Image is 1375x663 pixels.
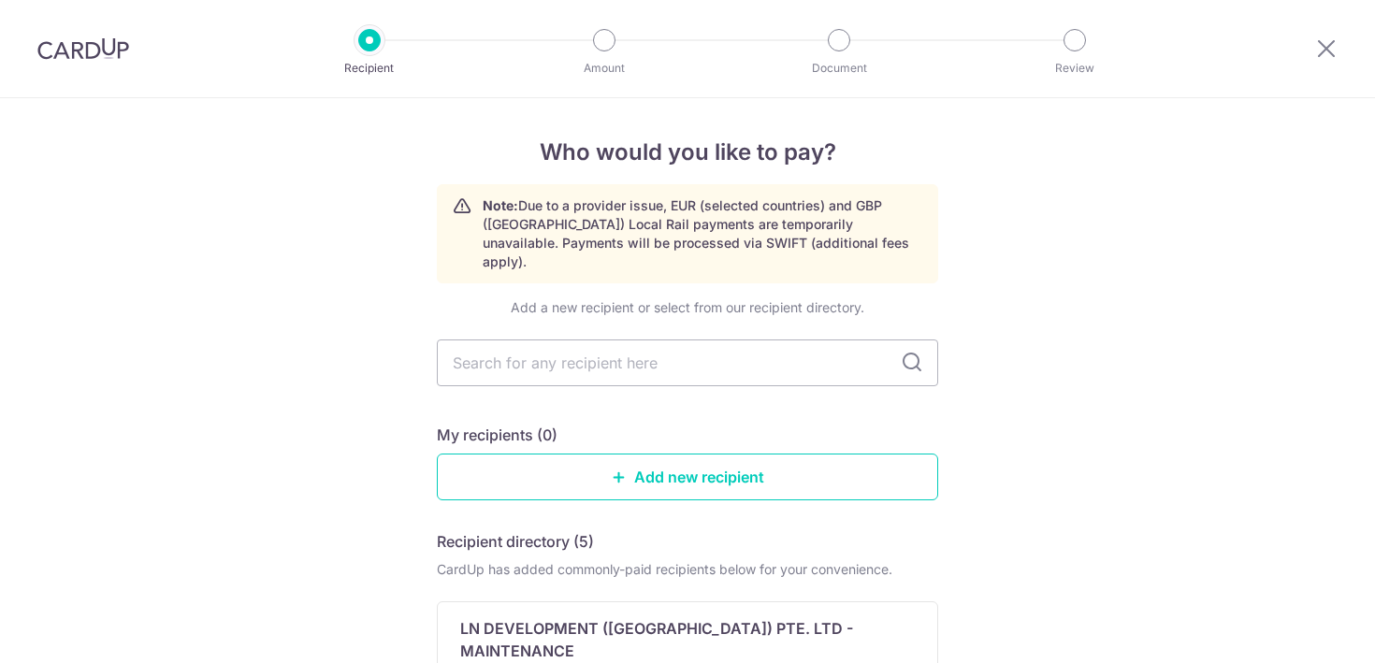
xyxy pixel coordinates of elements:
div: Add a new recipient or select from our recipient directory. [437,298,938,317]
p: Review [1006,59,1144,78]
a: Add new recipient [437,454,938,500]
h5: Recipient directory (5) [437,530,594,553]
p: Document [770,59,908,78]
div: CardUp has added commonly-paid recipients below for your convenience. [437,560,938,579]
p: LN DEVELOPMENT ([GEOGRAPHIC_DATA]) PTE. LTD - MAINTENANCE [460,617,892,662]
p: Recipient [300,59,439,78]
h5: My recipients (0) [437,424,557,446]
h4: Who would you like to pay? [437,136,938,169]
img: CardUp [37,37,129,60]
p: Amount [535,59,673,78]
input: Search for any recipient here [437,339,938,386]
p: Due to a provider issue, EUR (selected countries) and GBP ([GEOGRAPHIC_DATA]) Local Rail payments... [483,196,922,271]
strong: Note: [483,197,518,213]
